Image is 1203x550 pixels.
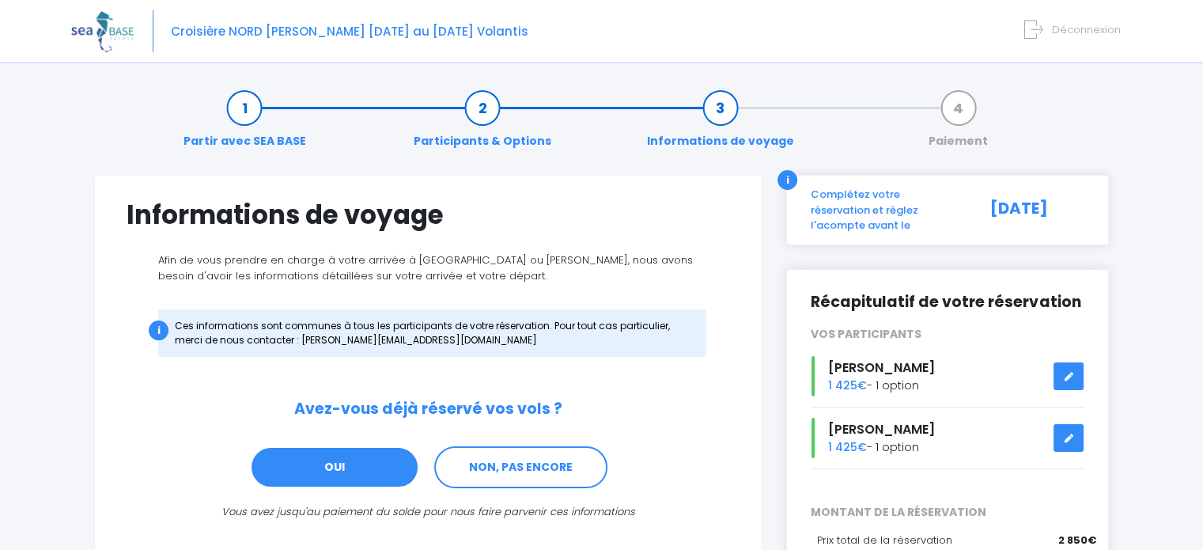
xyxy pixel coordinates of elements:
span: Croisière NORD [PERSON_NAME] [DATE] au [DATE] Volantis [171,23,528,40]
span: 1 425€ [828,377,867,393]
span: Déconnexion [1052,22,1121,37]
div: i [149,321,168,340]
h2: Récapitulatif de votre réservation [811,294,1084,312]
span: [PERSON_NAME] [828,420,935,438]
span: 1 425€ [828,439,867,455]
div: Ces informations sont communes à tous les participants de votre réservation. Pour tout cas partic... [158,309,706,357]
div: [DATE] [972,187,1096,233]
a: Partir avec SEA BASE [176,100,314,150]
span: 2 850€ [1058,533,1096,548]
div: - 1 option [799,356,1096,396]
h1: Informations de voyage [127,199,730,230]
span: MONTANT DE LA RÉSERVATION [799,504,1096,521]
span: [PERSON_NAME] [828,358,935,377]
div: VOS PARTICIPANTS [799,326,1096,343]
div: Complétez votre réservation et réglez l'acompte avant le [799,187,972,233]
a: Participants & Options [406,100,559,150]
a: OUI [250,446,419,489]
i: Vous avez jusqu'au paiement du solde pour nous faire parvenir ces informations [221,504,635,519]
div: i [777,170,797,190]
div: - 1 option [799,418,1096,458]
a: NON, PAS ENCORE [434,446,607,489]
a: Informations de voyage [639,100,802,150]
span: Prix total de la réservation [817,533,952,548]
a: Paiement [921,100,996,150]
p: Afin de vous prendre en charge à votre arrivée à [GEOGRAPHIC_DATA] ou [PERSON_NAME], nous avons b... [127,252,730,283]
h2: Avez-vous déjà réservé vos vols ? [127,400,730,419]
